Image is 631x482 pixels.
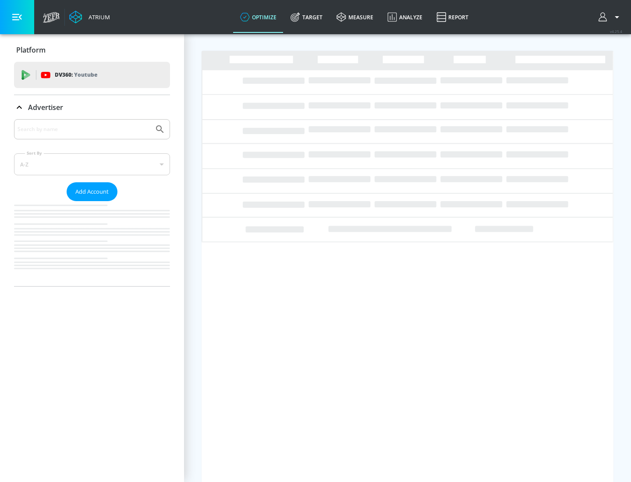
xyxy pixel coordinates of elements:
[74,70,97,79] p: Youtube
[330,1,380,33] a: measure
[55,70,97,80] p: DV360:
[75,187,109,197] span: Add Account
[380,1,429,33] a: Analyze
[14,201,170,286] nav: list of Advertiser
[25,150,44,156] label: Sort By
[85,13,110,21] div: Atrium
[610,29,622,34] span: v 4.25.4
[14,153,170,175] div: A-Z
[28,103,63,112] p: Advertiser
[14,62,170,88] div: DV360: Youtube
[284,1,330,33] a: Target
[16,45,46,55] p: Platform
[14,95,170,120] div: Advertiser
[14,38,170,62] div: Platform
[233,1,284,33] a: optimize
[18,124,150,135] input: Search by name
[14,119,170,286] div: Advertiser
[69,11,110,24] a: Atrium
[67,182,117,201] button: Add Account
[429,1,475,33] a: Report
